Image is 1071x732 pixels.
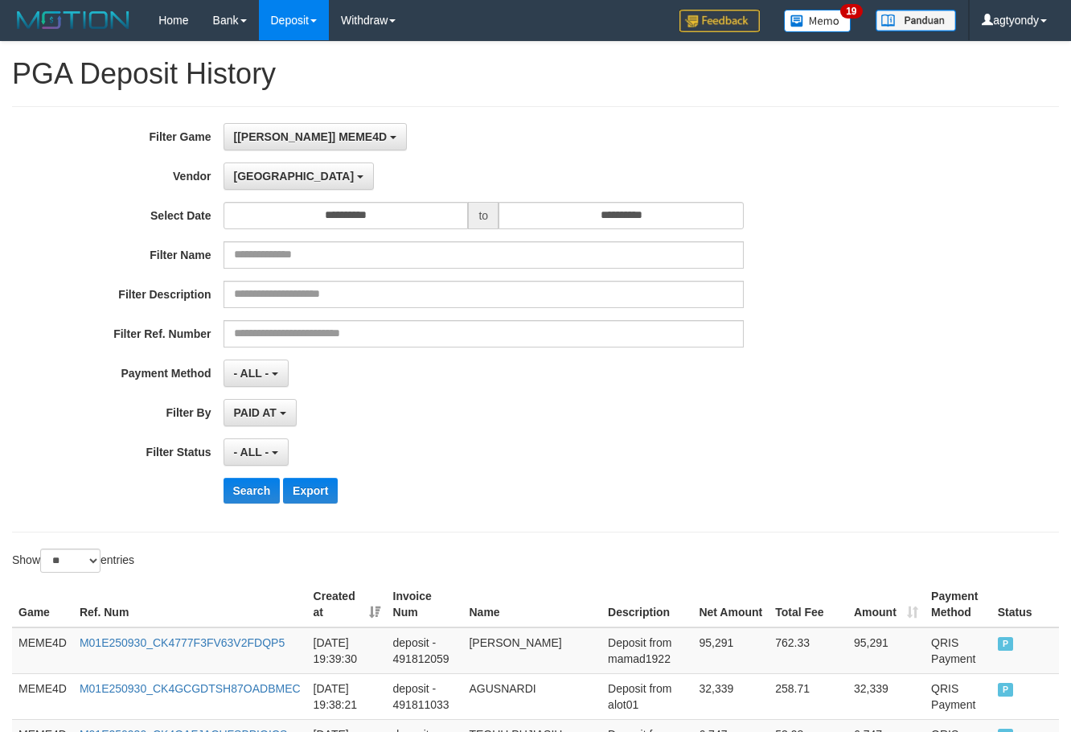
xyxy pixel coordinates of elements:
span: - ALL - [234,446,269,459]
td: deposit - 491811033 [387,673,463,719]
th: Invoice Num [387,582,463,627]
span: PAID AT [234,406,277,419]
span: - ALL - [234,367,269,380]
td: Deposit from mamad1922 [601,627,692,674]
th: Created at: activate to sort column ascending [307,582,387,627]
select: Showentries [40,549,101,573]
img: Feedback.jpg [679,10,760,32]
th: Payment Method [925,582,991,627]
img: MOTION_logo.png [12,8,134,32]
td: 32,339 [692,673,769,719]
span: 19 [840,4,862,19]
th: Game [12,582,73,627]
label: Show entries [12,549,134,573]
td: [DATE] 19:39:30 [307,627,387,674]
span: [GEOGRAPHIC_DATA] [234,170,355,183]
button: Search [224,478,281,504]
button: [GEOGRAPHIC_DATA] [224,162,374,190]
img: Button%20Memo.svg [784,10,851,32]
th: Description [601,582,692,627]
td: 95,291 [692,627,769,674]
th: Total Fee [769,582,847,627]
span: [[PERSON_NAME]] MEME4D [234,130,388,143]
span: to [468,202,499,229]
td: [DATE] 19:38:21 [307,673,387,719]
td: deposit - 491812059 [387,627,463,674]
td: QRIS Payment [925,673,991,719]
button: PAID AT [224,399,297,426]
td: 762.33 [769,627,847,674]
button: [[PERSON_NAME]] MEME4D [224,123,407,150]
td: 95,291 [847,627,925,674]
span: PAID [998,637,1014,651]
td: QRIS Payment [925,627,991,674]
span: PAID [998,683,1014,697]
th: Ref. Num [73,582,307,627]
button: - ALL - [224,360,289,387]
td: 258.71 [769,673,847,719]
button: - ALL - [224,438,289,466]
td: MEME4D [12,627,73,674]
td: [PERSON_NAME] [462,627,601,674]
img: panduan.png [876,10,956,31]
a: M01E250930_CK4GCGDTSH87OADBMEC [80,682,301,695]
td: AGUSNARDI [462,673,601,719]
td: Deposit from alot01 [601,673,692,719]
th: Name [462,582,601,627]
a: M01E250930_CK4777F3FV63V2FDQP5 [80,636,285,649]
th: Net Amount [692,582,769,627]
button: Export [283,478,338,504]
th: Status [991,582,1059,627]
h1: PGA Deposit History [12,58,1059,90]
td: 32,339 [847,673,925,719]
th: Amount: activate to sort column ascending [847,582,925,627]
